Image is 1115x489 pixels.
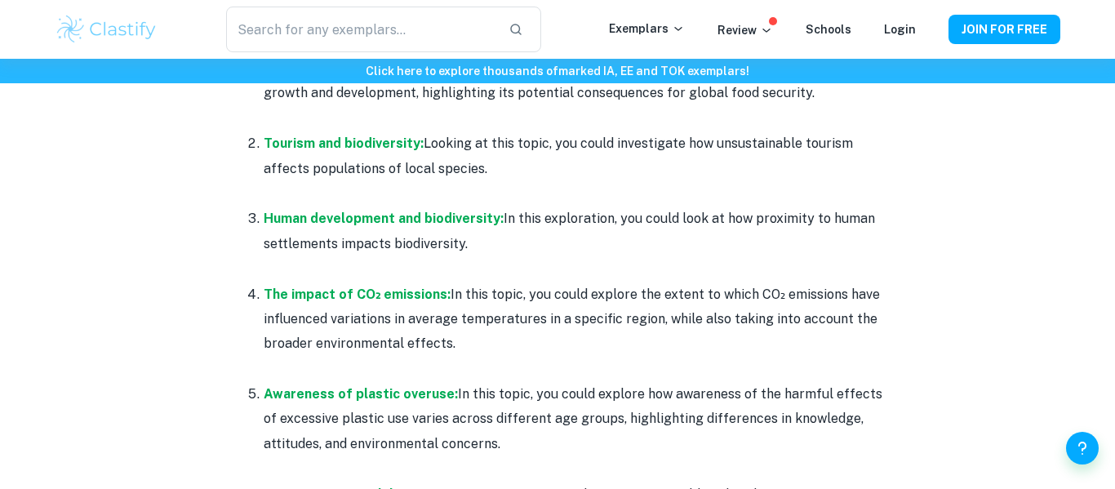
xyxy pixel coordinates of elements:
[948,15,1060,44] button: JOIN FOR FREE
[609,20,685,38] p: Exemplars
[264,131,884,181] p: Looking at this topic, you could investigate how unsustainable tourism affects populations of loc...
[806,23,851,36] a: Schools
[264,287,451,302] a: The impact of CO₂ emissions:
[1066,432,1099,465] button: Help and Feedback
[264,282,884,357] p: In this topic, you could explore the extent to which CO₂ emissions have influenced variations in ...
[264,386,458,402] a: Awareness of plastic overuse:
[264,207,884,256] p: In this exploration, you could look at how proximity to human settlements impacts biodiversity.
[226,7,495,52] input: Search for any exemplars...
[717,21,773,39] p: Review
[264,136,424,151] a: Tourism and biodiversity:
[264,382,884,456] p: In this topic, you could explore how awareness of the harmful effects of excessive plastic use va...
[264,211,504,226] a: Human development and biodiversity:
[884,23,916,36] a: Login
[55,13,158,46] img: Clastify logo
[3,62,1112,80] h6: Click here to explore thousands of marked IA, EE and TOK exemplars !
